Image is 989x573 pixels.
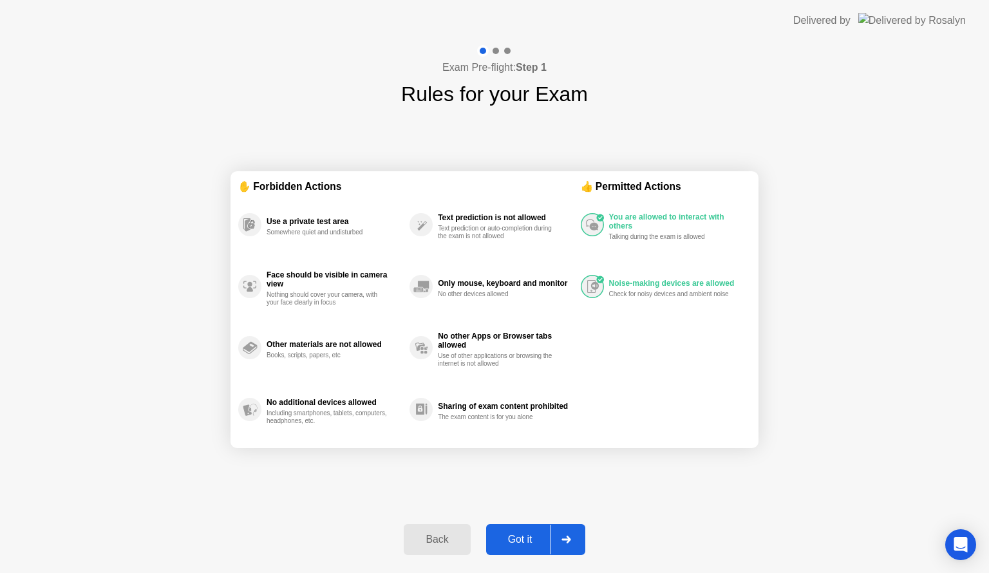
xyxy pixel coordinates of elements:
div: No other devices allowed [438,290,560,298]
div: Including smartphones, tablets, computers, headphones, etc. [267,409,388,425]
div: Delivered by [793,13,851,28]
div: No additional devices allowed [267,398,403,407]
div: Text prediction or auto-completion during the exam is not allowed [438,225,560,240]
div: 👍 Permitted Actions [581,179,751,194]
img: Delivered by Rosalyn [858,13,966,28]
div: Use of other applications or browsing the internet is not allowed [438,352,560,368]
div: Only mouse, keyboard and monitor [438,279,574,288]
h4: Exam Pre-flight: [442,60,547,75]
button: Back [404,524,470,555]
div: Noise-making devices are allowed [609,279,744,288]
div: Sharing of exam content prohibited [438,402,574,411]
div: Text prediction is not allowed [438,213,574,222]
div: Use a private test area [267,217,403,226]
div: The exam content is for you alone [438,413,560,421]
div: No other Apps or Browser tabs allowed [438,332,574,350]
div: ✋ Forbidden Actions [238,179,581,194]
h1: Rules for your Exam [401,79,588,109]
div: Back [408,534,466,545]
div: Other materials are not allowed [267,340,403,349]
div: Got it [490,534,551,545]
div: You are allowed to interact with others [609,212,744,230]
button: Got it [486,524,585,555]
div: Check for noisy devices and ambient noise [609,290,731,298]
div: Face should be visible in camera view [267,270,403,288]
div: Open Intercom Messenger [945,529,976,560]
div: Nothing should cover your camera, with your face clearly in focus [267,291,388,306]
div: Somewhere quiet and undisturbed [267,229,388,236]
div: Talking during the exam is allowed [609,233,731,241]
div: Books, scripts, papers, etc [267,352,388,359]
b: Step 1 [516,62,547,73]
